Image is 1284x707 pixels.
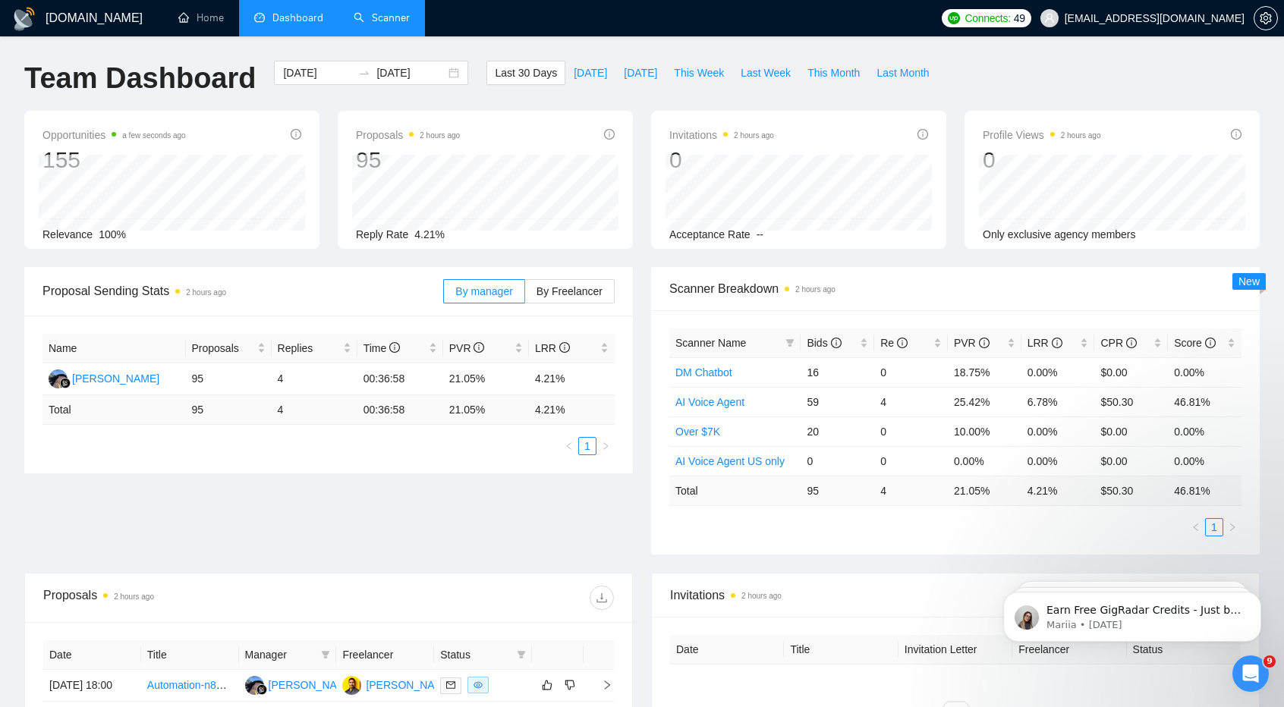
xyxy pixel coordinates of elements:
[1094,446,1168,476] td: $0.00
[272,11,323,24] span: Dashboard
[42,281,443,300] span: Proposal Sending Stats
[1168,446,1242,476] td: 0.00%
[43,586,329,610] div: Proposals
[565,441,574,451] span: left
[12,7,36,31] img: logo
[49,372,159,384] a: AA[PERSON_NAME]
[1191,523,1201,532] span: left
[670,635,784,665] th: Date
[669,146,774,174] div: 0
[1187,518,1205,536] li: Previous Page
[948,387,1021,416] td: 25.42%
[874,387,948,416] td: 4
[782,332,798,354] span: filter
[358,67,370,79] span: swap-right
[42,395,186,425] td: Total
[983,228,1136,240] span: Only exclusive agency members
[60,378,71,388] img: gigradar-bm.png
[874,476,948,505] td: 4
[596,437,615,455] li: Next Page
[601,441,610,451] span: right
[801,416,874,446] td: 20
[358,67,370,79] span: to
[674,64,724,81] span: This Week
[917,129,928,140] span: info-circle
[186,363,272,395] td: 95
[734,131,774,140] time: 2 hours ago
[42,334,186,363] th: Name
[741,592,782,600] time: 2 hours ago
[1168,416,1242,446] td: 0.00%
[666,61,732,85] button: This Week
[269,677,356,693] div: [PERSON_NAME]
[141,640,239,670] th: Title
[795,285,836,294] time: 2 hours ago
[318,643,333,666] span: filter
[1231,129,1242,140] span: info-circle
[559,342,570,353] span: info-circle
[420,131,460,140] time: 2 hours ago
[1264,655,1276,668] span: 9
[245,646,316,663] span: Manager
[948,12,960,24] img: upwork-logo.png
[272,395,357,425] td: 4
[831,338,842,348] span: info-circle
[1094,476,1168,505] td: $ 50.30
[272,363,357,395] td: 4
[675,426,720,438] a: Over $7K
[291,129,301,140] span: info-circle
[1205,518,1223,536] li: 1
[670,586,1241,605] span: Invitations
[1044,13,1055,24] span: user
[880,337,908,349] span: Re
[1254,12,1277,24] span: setting
[72,370,159,387] div: [PERSON_NAME]
[114,592,154,601] time: 2 hours ago
[983,126,1101,144] span: Profile Views
[965,10,1010,27] span: Connects:
[807,337,841,349] span: Bids
[590,592,613,604] span: download
[42,126,186,144] span: Opportunities
[356,146,460,174] div: 95
[1021,476,1095,505] td: 4.21 %
[948,416,1021,446] td: 10.00%
[1223,518,1242,536] button: right
[1254,12,1278,24] a: setting
[1021,387,1095,416] td: 6.78%
[784,635,898,665] th: Title
[574,64,607,81] span: [DATE]
[542,679,552,691] span: like
[141,670,239,702] td: Automation-n8n Expert, AI Agent with KB
[256,684,267,695] img: gigradar-bm.png
[356,126,460,144] span: Proposals
[1254,6,1278,30] button: setting
[1205,338,1216,348] span: info-circle
[245,678,356,690] a: AA[PERSON_NAME]
[342,676,361,695] img: Ss
[336,640,434,670] th: Freelancer
[495,64,557,81] span: Last 30 Days
[366,677,453,693] div: [PERSON_NAME]
[147,679,340,691] a: Automation-n8n Expert, AI Agent with KB
[389,342,400,353] span: info-circle
[363,342,400,354] span: Time
[561,676,579,694] button: dislike
[983,146,1101,174] div: 0
[948,357,1021,387] td: 18.75%
[517,650,526,659] span: filter
[624,64,657,81] span: [DATE]
[186,334,272,363] th: Proposals
[801,446,874,476] td: 0
[1061,131,1101,140] time: 2 hours ago
[801,387,874,416] td: 59
[342,678,453,690] a: Ss[PERSON_NAME]
[801,476,874,505] td: 95
[741,64,791,81] span: Last Week
[43,670,141,702] td: [DATE] 18:00
[675,337,746,349] span: Scanner Name
[357,363,443,395] td: 00:36:58
[560,437,578,455] li: Previous Page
